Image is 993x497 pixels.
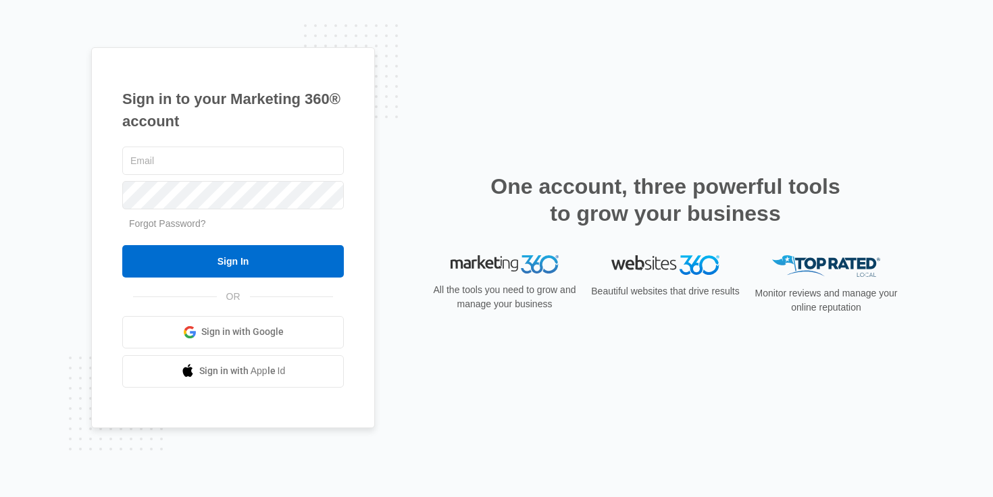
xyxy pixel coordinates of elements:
[122,88,344,132] h1: Sign in to your Marketing 360® account
[451,255,559,274] img: Marketing 360
[590,284,741,298] p: Beautiful websites that drive results
[429,283,580,311] p: All the tools you need to grow and manage your business
[201,325,284,339] span: Sign in with Google
[122,147,344,175] input: Email
[122,316,344,348] a: Sign in with Google
[750,286,902,315] p: Monitor reviews and manage your online reputation
[199,364,286,378] span: Sign in with Apple Id
[772,255,880,278] img: Top Rated Local
[122,245,344,278] input: Sign In
[611,255,719,275] img: Websites 360
[129,218,206,229] a: Forgot Password?
[217,290,250,304] span: OR
[486,173,844,227] h2: One account, three powerful tools to grow your business
[122,355,344,388] a: Sign in with Apple Id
